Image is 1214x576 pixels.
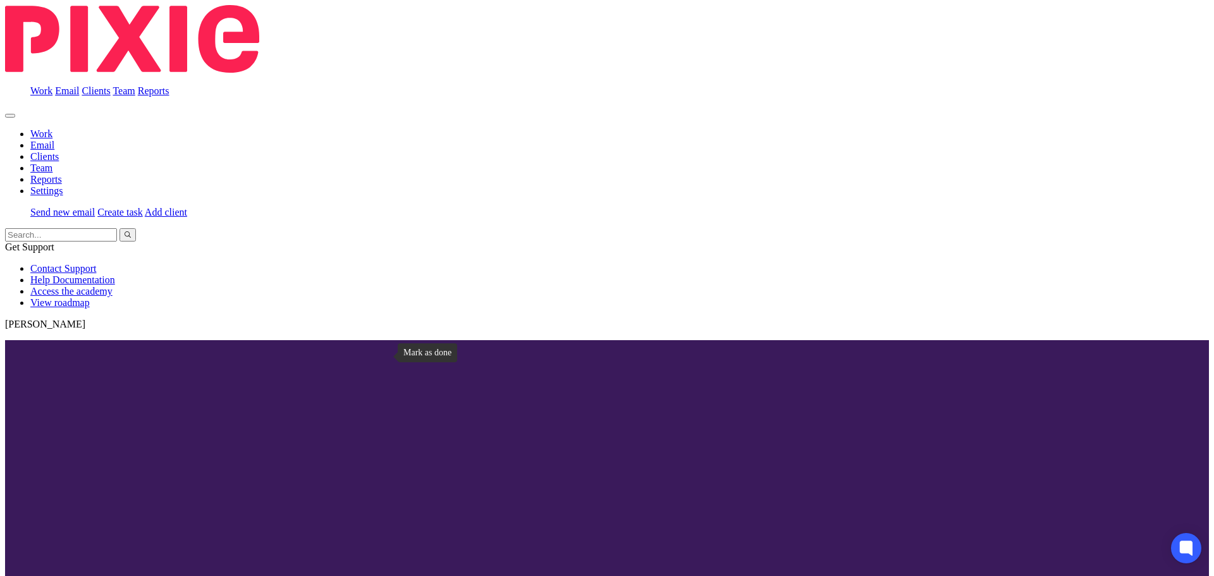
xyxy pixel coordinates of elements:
[5,228,117,242] input: Search
[30,162,52,173] a: Team
[120,228,136,242] button: Search
[30,286,113,297] a: Access the academy
[30,128,52,139] a: Work
[30,207,95,218] a: Send new email
[30,85,52,96] a: Work
[30,140,54,150] a: Email
[97,207,143,218] a: Create task
[30,263,96,274] a: Contact Support
[30,151,59,162] a: Clients
[113,85,135,96] a: Team
[145,207,187,218] a: Add client
[5,242,54,252] span: Get Support
[5,319,1209,330] p: [PERSON_NAME]
[30,297,90,308] a: View roadmap
[138,85,169,96] a: Reports
[30,274,115,285] a: Help Documentation
[55,85,79,96] a: Email
[30,174,62,185] a: Reports
[5,5,259,73] img: Pixie
[82,85,110,96] a: Clients
[30,185,63,196] a: Settings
